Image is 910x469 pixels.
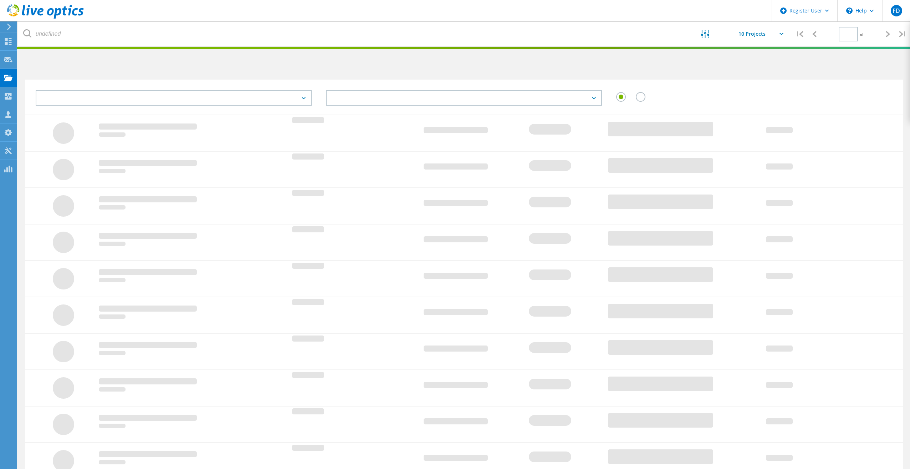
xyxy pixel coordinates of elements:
[860,31,864,37] span: of
[18,21,679,46] input: undefined
[846,7,853,14] svg: \n
[895,21,910,47] div: |
[792,21,807,47] div: |
[893,8,900,14] span: FD
[7,15,84,20] a: Live Optics Dashboard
